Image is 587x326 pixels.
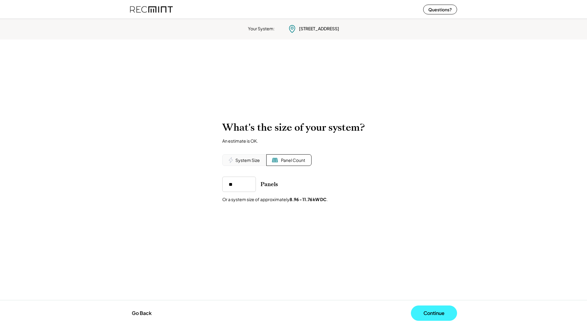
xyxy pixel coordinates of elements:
button: Continue [411,305,457,321]
div: [STREET_ADDRESS] [299,26,339,32]
img: Solar%20Panel%20Icon.svg [272,157,278,163]
h2: What's the size of your system? [222,122,365,133]
div: Panel Count [281,157,305,163]
button: Go Back [130,306,153,320]
div: Or a system size of approximately . [222,197,328,203]
div: Panels [260,181,278,188]
strong: 8.96 - 11.76 kW DC [290,197,327,202]
button: Questions? [423,5,457,14]
div: Your System: [248,26,275,32]
img: recmint-logotype%403x%20%281%29.jpeg [130,1,173,17]
div: An estimate is OK. [222,138,258,144]
div: System Size [235,157,260,163]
